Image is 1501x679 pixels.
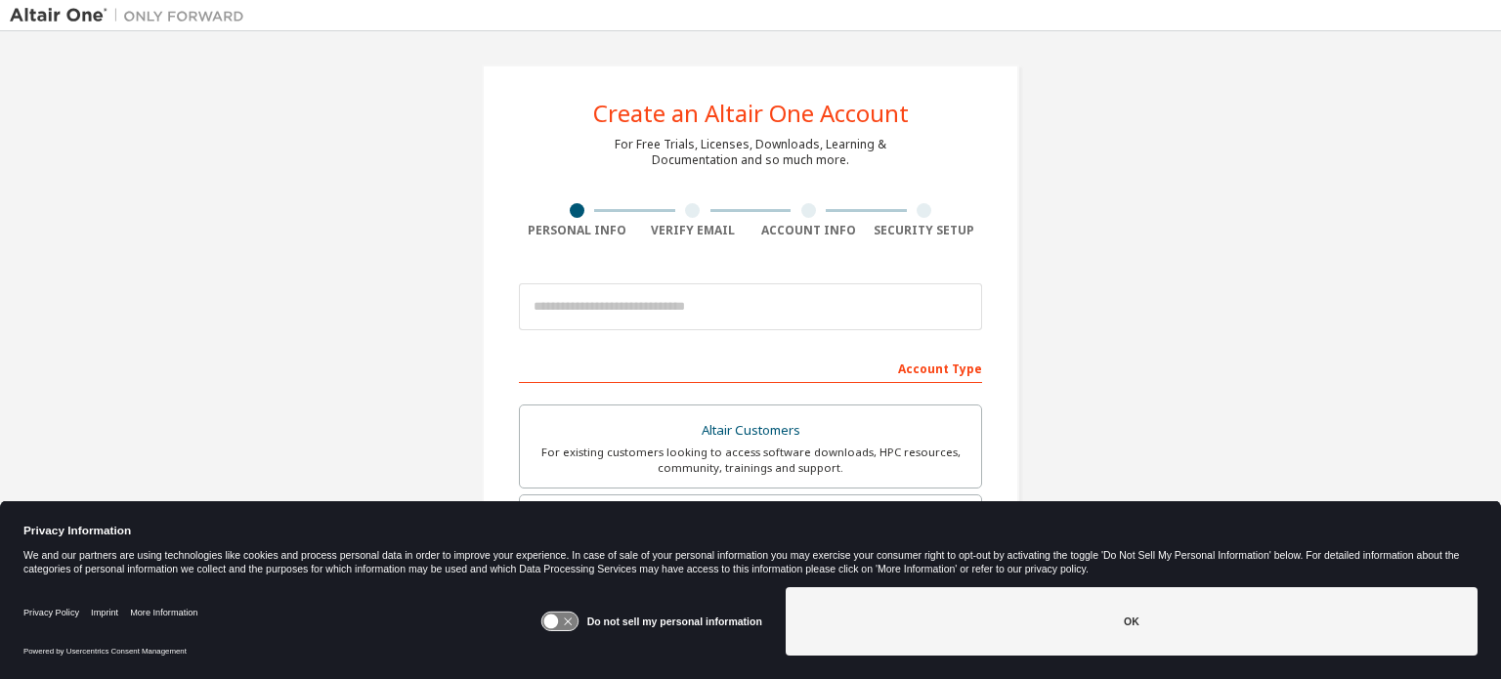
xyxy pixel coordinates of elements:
[10,6,254,25] img: Altair One
[635,223,751,238] div: Verify Email
[532,445,969,476] div: For existing customers looking to access software downloads, HPC resources, community, trainings ...
[519,223,635,238] div: Personal Info
[593,102,909,125] div: Create an Altair One Account
[750,223,867,238] div: Account Info
[532,417,969,445] div: Altair Customers
[867,223,983,238] div: Security Setup
[615,137,886,168] div: For Free Trials, Licenses, Downloads, Learning & Documentation and so much more.
[519,352,982,383] div: Account Type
